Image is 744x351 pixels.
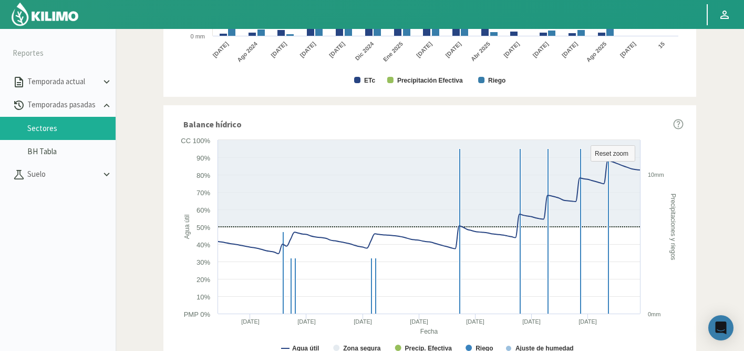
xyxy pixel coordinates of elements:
text: Precipitaciones y riegos [669,193,677,260]
text: Agua útil [183,214,191,239]
text: Riego [488,77,505,84]
text: PMP 0% [184,310,211,318]
text: ETc [364,77,375,84]
p: Temporadas pasadas [25,99,101,111]
a: BH Tabla [27,147,116,156]
text: Precipitación Efectiva [397,77,463,84]
text: Ago 2024 [236,40,259,63]
img: Kilimo [11,2,79,27]
text: [DATE] [561,40,579,58]
text: 15 [657,41,666,49]
text: 90% [197,154,210,162]
text: [DATE] [354,318,372,325]
p: Suelo [25,168,101,180]
text: 60% [197,206,210,214]
text: 0mm [648,311,660,317]
text: 30% [197,258,210,266]
span: Balance hídrico [183,118,242,131]
text: 10% [197,293,210,301]
text: [DATE] [211,40,230,58]
text: [DATE] [522,318,541,325]
text: [DATE] [415,40,433,58]
div: Open Intercom Messenger [708,315,733,340]
text: Reset zoom [595,150,628,157]
text: [DATE] [410,318,428,325]
text: [DATE] [297,318,316,325]
text: 40% [197,241,210,249]
text: [DATE] [619,40,637,58]
text: 70% [197,189,210,197]
text: [DATE] [328,40,346,58]
text: [DATE] [241,318,260,325]
text: CC 100% [181,137,210,145]
text: [DATE] [532,40,550,58]
text: Dic 2024 [354,40,376,62]
text: [DATE] [270,40,288,58]
text: 0 mm [191,33,205,39]
text: Abr 2025 [470,41,491,62]
text: [DATE] [578,318,597,325]
text: [DATE] [444,40,462,58]
a: Sectores [27,124,116,133]
text: Ene 2025 [382,41,404,63]
text: [DATE] [502,40,521,58]
text: [DATE] [466,318,484,325]
text: 10mm [648,172,664,178]
p: Temporada actual [25,76,101,88]
text: 80% [197,172,210,179]
text: 50% [197,224,210,232]
text: Ago 2025 [585,41,607,63]
text: Fecha [420,328,438,335]
text: 20% [197,276,210,284]
text: [DATE] [299,40,317,58]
